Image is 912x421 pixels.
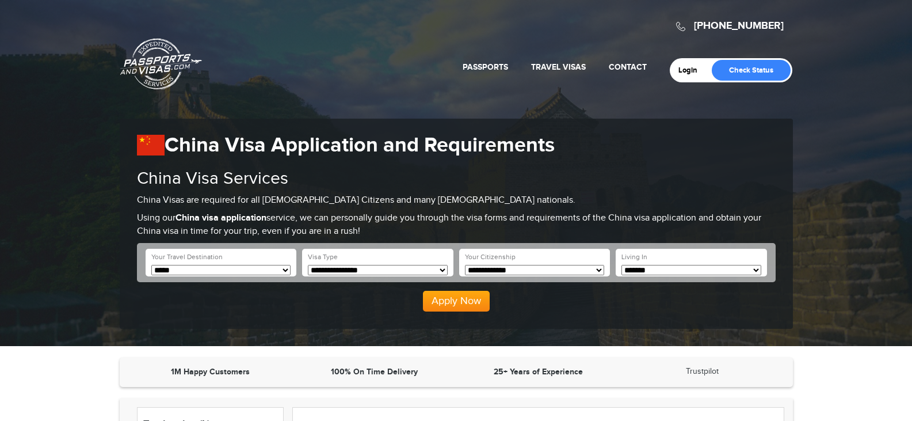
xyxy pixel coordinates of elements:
a: Travel Visas [531,62,586,72]
strong: 25+ Years of Experience [494,367,583,377]
a: Passports & [DOMAIN_NAME] [120,38,202,90]
label: Living In [621,252,647,262]
a: [PHONE_NUMBER] [694,20,784,32]
button: Apply Now [423,291,490,312]
a: Login [678,66,705,75]
label: Visa Type [308,252,338,262]
strong: 100% On Time Delivery [331,367,418,377]
label: Your Citizenship [465,252,516,262]
strong: China visa application [175,213,266,223]
p: China Visas are required for all [DEMOGRAPHIC_DATA] Citizens and many [DEMOGRAPHIC_DATA] nationals. [137,194,776,207]
label: Your Travel Destination [151,252,223,262]
h2: China Visa Services [137,169,776,188]
a: Contact [609,62,647,72]
p: Using our service, we can personally guide you through the visa forms and requirements of the Chi... [137,212,776,238]
strong: 1M Happy Customers [171,367,250,377]
a: Trustpilot [686,367,719,376]
a: Passports [463,62,508,72]
h1: China Visa Application and Requirements [137,133,776,158]
a: Check Status [712,60,791,81]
